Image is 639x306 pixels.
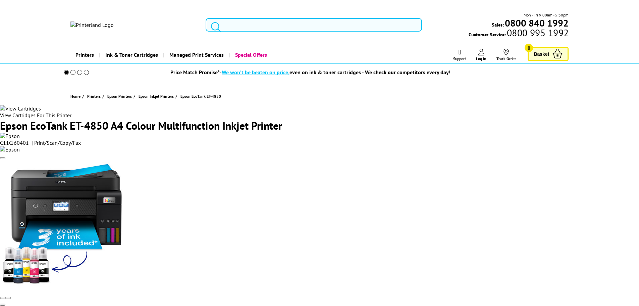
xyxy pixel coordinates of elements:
button: Next [5,297,11,299]
span: Price Match Promise* [170,69,220,76]
a: Special Offers [229,46,272,63]
span: Ink & Toner Cartridges [105,46,158,63]
a: 0800 840 1992 [504,20,569,26]
a: Log In [476,49,486,61]
span: Sales: [492,21,504,28]
span: Log In [476,56,486,61]
div: - even on ink & toner cartridges - We check our competitors every day! [220,69,450,76]
a: Support [453,49,466,61]
li: modal_Promise [55,67,564,78]
a: Basket 0 [528,47,569,61]
a: Printerland Logo [70,21,198,28]
a: Track Order [496,49,516,61]
b: 0800 840 1992 [505,17,569,29]
span: Basket [534,49,549,58]
a: Managed Print Services [163,46,229,63]
span: 0 [525,44,533,52]
span: We won’t be beaten on price, [222,69,289,76]
a: Epson Inkjet Printers [139,93,175,100]
span: Home [70,93,81,100]
span: Printers [87,93,101,100]
span: Customer Service: [469,30,569,38]
a: Printers [87,93,102,100]
a: Epson EcoTank ET-4850 [180,93,223,100]
a: Ink & Toner Cartridges [99,46,163,63]
span: | Print/Scan/Copy/Fax [32,139,81,146]
a: Home [70,93,82,100]
img: Printerland Logo [70,21,114,28]
span: Support [453,56,466,61]
span: Epson EcoTank ET-4850 [180,93,221,100]
span: 0800 995 1992 [506,30,569,36]
a: Epson Printers [107,93,134,100]
a: Printers [70,46,99,63]
span: Epson Printers [107,93,132,100]
span: Mon - Fri 9:00am - 5:30pm [524,12,569,18]
span: Epson Inkjet Printers [139,93,174,100]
